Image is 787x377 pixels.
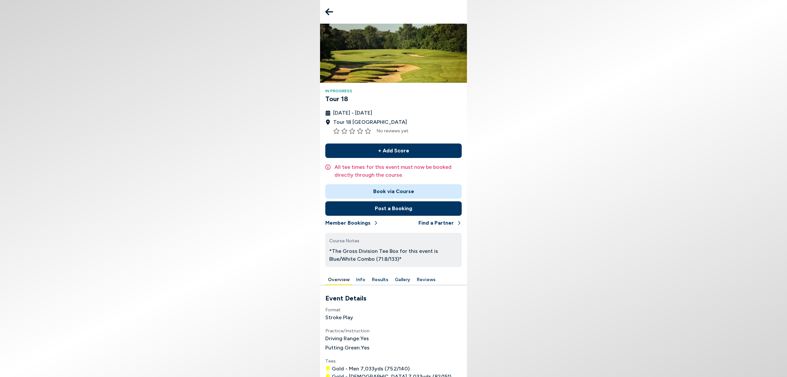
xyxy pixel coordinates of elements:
[333,118,407,126] span: Tour 18 [GEOGRAPHIC_DATA]
[325,314,462,322] h4: Stroke Play
[320,24,467,83] img: Tour 18
[329,238,359,244] span: Course Notes
[325,293,462,303] h3: Event Details
[334,163,462,179] p: All tee times for this event must now be booked directly through the course.
[414,275,438,285] button: Reviews
[329,247,458,263] p: *The Gross Division Tee Box for this event is Blue/White Combo (71.8/133)*
[392,275,413,285] button: Gallery
[325,88,462,94] h4: In Progress
[325,201,462,216] button: Post a Booking
[325,307,341,313] span: Format
[325,335,462,343] h4: Driving Range: Yes
[418,216,462,230] button: Find a Partner
[325,358,336,364] span: Tees
[332,365,410,373] span: Gold - Men 7,033 yds ( 75.2 / 140 )
[333,109,372,117] span: [DATE] - [DATE]
[357,128,363,134] button: Rate this item 4 stars
[349,128,355,134] button: Rate this item 3 stars
[365,128,371,134] button: Rate this item 5 stars
[325,275,352,285] button: Overview
[325,216,378,230] button: Member Bookings
[325,144,462,158] button: + Add Score
[376,127,409,134] span: No reviews yet
[341,128,348,134] button: Rate this item 2 stars
[325,344,462,352] h4: Putting Green: Yes
[325,328,370,334] span: Practice/Instruction
[353,275,368,285] button: Info
[369,275,391,285] button: Results
[333,128,340,134] button: Rate this item 1 stars
[325,94,462,104] h3: Tour 18
[320,275,467,285] div: Manage your account
[325,184,462,199] button: Book via Course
